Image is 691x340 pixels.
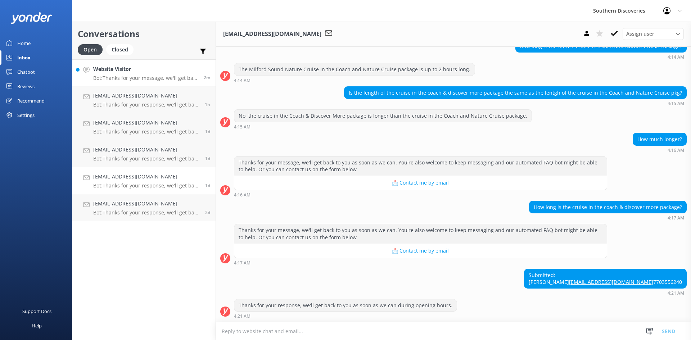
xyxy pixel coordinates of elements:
span: Aug 31 2025 02:27am (UTC +12:00) Pacific/Auckland [205,209,210,216]
a: [EMAIL_ADDRESS][DOMAIN_NAME]Bot:Thanks for your response, we'll get back to you as soon as we can... [72,113,216,140]
div: Settings [17,108,35,122]
div: Sep 01 2025 04:17am (UTC +12:00) Pacific/Auckland [529,215,687,220]
a: [EMAIL_ADDRESS][DOMAIN_NAME]Bot:Thanks for your response, we'll get back to you as soon as we can... [72,140,216,167]
span: Sep 01 2025 04:21am (UTC +12:00) Pacific/Auckland [205,182,210,189]
img: yonder-white-logo.png [11,12,52,24]
div: Sep 01 2025 04:21am (UTC +12:00) Pacific/Auckland [234,313,457,318]
a: Closed [106,45,137,53]
a: [EMAIL_ADDRESS][DOMAIN_NAME] [569,278,653,285]
span: Assign user [626,30,654,38]
span: Sep 01 2025 05:31pm (UTC +12:00) Pacific/Auckland [205,128,210,135]
div: Recommend [17,94,45,108]
div: Support Docs [22,304,51,318]
div: Home [17,36,31,50]
div: Reviews [17,79,35,94]
p: Bot: Thanks for your response, we'll get back to you as soon as we can during opening hours. [93,182,200,189]
a: [EMAIL_ADDRESS][DOMAIN_NAME]Bot:Thanks for your response, we'll get back to you as soon as we can... [72,86,216,113]
h4: [EMAIL_ADDRESS][DOMAIN_NAME] [93,119,200,127]
strong: 4:16 AM [234,193,250,197]
div: Sep 01 2025 04:14am (UTC +12:00) Pacific/Auckland [234,78,475,83]
p: Bot: Thanks for your response, we'll get back to you as soon as we can during opening hours. [93,101,199,108]
p: Bot: Thanks for your response, we'll get back to you as soon as we can during opening hours. [93,128,200,135]
div: Submitted: [PERSON_NAME] 7703556240 [524,269,686,288]
h4: [EMAIL_ADDRESS][DOMAIN_NAME] [93,146,200,154]
div: Sep 01 2025 04:14am (UTC +12:00) Pacific/Auckland [515,54,687,59]
button: 📩 Contact me by email [234,176,607,190]
div: Chatbot [17,65,35,79]
a: Website VisitorBot:Thanks for your message, we'll get back to you as soon as we can. You're also ... [72,59,216,86]
div: Sep 01 2025 04:21am (UTC +12:00) Pacific/Auckland [524,290,687,295]
strong: 4:17 AM [668,216,684,220]
div: Sep 01 2025 04:15am (UTC +12:00) Pacific/Auckland [344,101,687,106]
a: [EMAIL_ADDRESS][DOMAIN_NAME]Bot:Thanks for your response, we'll get back to you as soon as we can... [72,167,216,194]
strong: 4:16 AM [668,148,684,153]
div: Thanks for your message, we'll get back to you as soon as we can. You're also welcome to keep mes... [234,157,607,176]
div: Thanks for your message, we'll get back to you as soon as we can. You're also welcome to keep mes... [234,224,607,243]
p: Bot: Thanks for your response, we'll get back to you as soon as we can during opening hours. [93,209,200,216]
strong: 4:17 AM [234,261,250,265]
div: Open [78,44,103,55]
div: How much longer? [633,133,686,145]
div: Closed [106,44,134,55]
a: [EMAIL_ADDRESS][DOMAIN_NAME]Bot:Thanks for your response, we'll get back to you as soon as we can... [72,194,216,221]
p: Bot: Thanks for your response, we'll get back to you as soon as we can during opening hours. [93,155,200,162]
a: Open [78,45,106,53]
div: Is the length of the cruise in the coach & discover more package the same as the lentgh of the cr... [344,87,686,99]
p: Bot: Thanks for your message, we'll get back to you as soon as we can. You're also welcome to kee... [93,75,198,81]
strong: 4:21 AM [668,291,684,295]
button: 📩 Contact me by email [234,244,607,258]
div: The Milford Sound Nature Cruise in the Coach and Nature Cruise package is up to 2 hours long. [234,63,475,76]
div: How long is the cruise in the coach & discover more package? [529,201,686,213]
div: Thanks for your response, we'll get back to you as soon as we can during opening hours. [234,299,457,312]
h4: Website Visitor [93,65,198,73]
h4: [EMAIL_ADDRESS][DOMAIN_NAME] [93,92,199,100]
strong: 4:21 AM [234,314,250,318]
h4: [EMAIL_ADDRESS][DOMAIN_NAME] [93,200,200,208]
span: Sep 01 2025 04:02pm (UTC +12:00) Pacific/Auckland [205,155,210,162]
strong: 4:15 AM [668,101,684,106]
div: Sep 01 2025 04:16am (UTC +12:00) Pacific/Auckland [633,148,687,153]
div: Sep 01 2025 04:16am (UTC +12:00) Pacific/Auckland [234,192,607,197]
div: Inbox [17,50,31,65]
div: Sep 01 2025 04:17am (UTC +12:00) Pacific/Auckland [234,260,607,265]
h2: Conversations [78,27,210,41]
h4: [EMAIL_ADDRESS][DOMAIN_NAME] [93,173,200,181]
strong: 4:15 AM [234,125,250,129]
span: Sep 02 2025 04:23pm (UTC +12:00) Pacific/Auckland [205,101,210,108]
strong: 4:14 AM [668,55,684,59]
strong: 4:14 AM [234,78,250,83]
span: Sep 02 2025 05:48pm (UTC +12:00) Pacific/Auckland [204,74,210,81]
div: No, the cruise in the Coach & Discover More package is longer than the cruise in the Coach and Na... [234,110,532,122]
div: Assign User [623,28,684,40]
h3: [EMAIL_ADDRESS][DOMAIN_NAME] [223,30,321,39]
div: Sep 01 2025 04:15am (UTC +12:00) Pacific/Auckland [234,124,532,129]
div: Help [32,318,42,333]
